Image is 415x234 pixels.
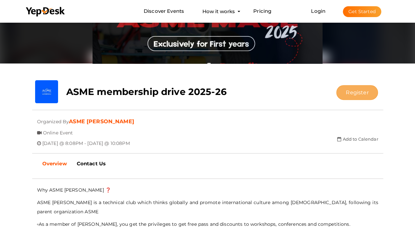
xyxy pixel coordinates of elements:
a: Login [311,8,325,14]
p: ▫As a member of [PERSON_NAME], you get the privileges to get free pass and discounts to workshops... [37,220,378,229]
b: ASME membership drive 2025-26 [66,86,227,97]
span: Organized By [37,114,69,125]
button: Register [336,85,378,100]
p: ASME [PERSON_NAME] is a technical club which thinks globally and promote international culture am... [37,198,378,216]
span: [DATE] @ 8:08PM - [DATE] @ 10:08PM [42,135,130,146]
a: Pricing [253,5,271,17]
a: ASME [PERSON_NAME] [69,118,134,125]
a: Contact Us [72,155,111,172]
button: How it works [200,5,237,17]
button: Get Started [343,6,381,17]
b: Overview [42,160,67,167]
span: Online Event [43,125,73,136]
b: Contact Us [77,160,106,167]
p: Why ASME [PERSON_NAME] ❓ [37,185,378,195]
a: Discover Events [144,5,184,17]
img: TB03FAF8_small.png [35,80,58,103]
a: Add to Calendar [337,136,378,142]
a: Overview [37,155,72,172]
